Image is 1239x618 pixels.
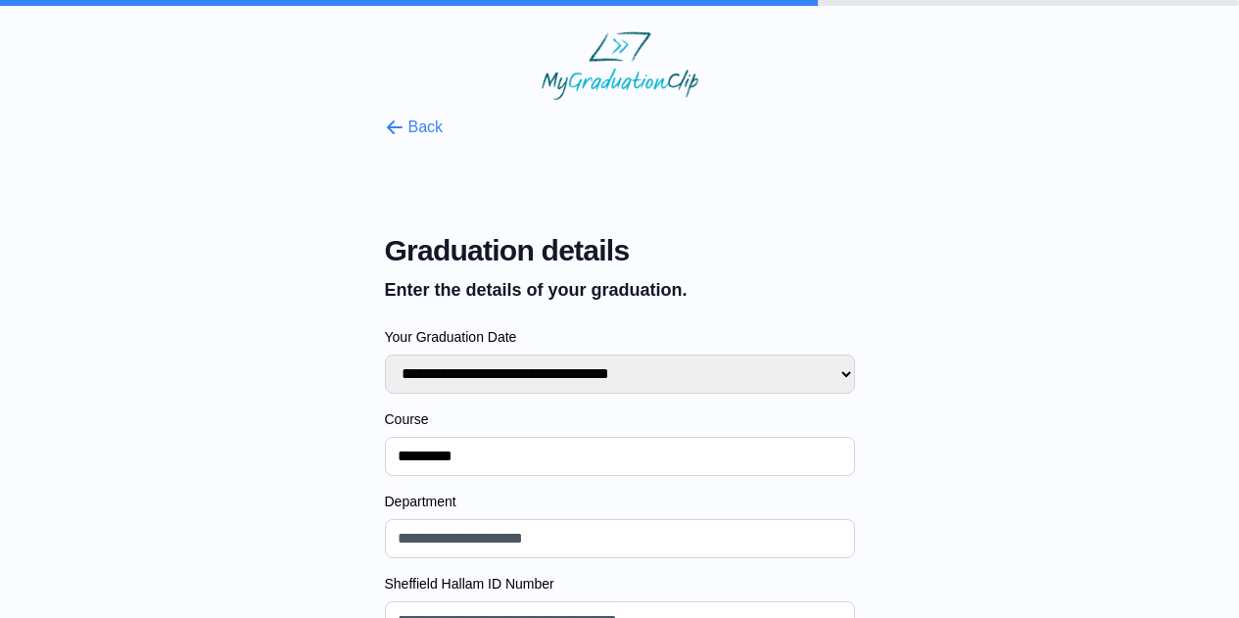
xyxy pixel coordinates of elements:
[385,327,855,347] label: Your Graduation Date
[385,574,855,594] label: Sheffield Hallam ID Number
[385,233,855,268] span: Graduation details
[385,409,855,429] label: Course
[385,492,855,511] label: Department
[385,116,444,139] button: Back
[385,276,855,304] p: Enter the details of your graduation.
[542,31,698,100] img: MyGraduationClip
